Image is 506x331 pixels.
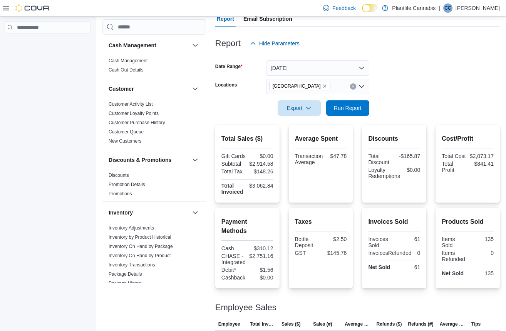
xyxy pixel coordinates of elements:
[469,270,494,276] div: 135
[249,183,273,189] div: $3,062.84
[368,264,390,270] strong: Net Sold
[109,173,129,178] a: Discounts
[469,161,494,167] div: $841.41
[109,85,134,93] h3: Customer
[215,63,243,70] label: Date Range
[109,209,189,216] button: Inventory
[259,40,300,47] span: Hide Parameters
[109,138,141,144] a: New Customers
[109,101,153,107] span: Customer Activity List
[469,250,494,256] div: 0
[359,83,365,90] button: Open list of options
[221,245,246,251] div: Cash
[444,3,451,13] span: CC
[109,101,153,107] a: Customer Activity List
[247,36,303,51] button: Hide Parameters
[313,321,332,327] span: Sales (#)
[442,270,464,276] strong: Net Sold
[469,236,494,242] div: 135
[249,267,273,273] div: $1.56
[221,183,243,195] strong: Total Invoiced
[442,217,494,226] h2: Products Sold
[249,253,273,259] div: $2,751.16
[221,274,246,281] div: Cashback
[109,281,142,286] a: Package History
[109,172,129,178] span: Discounts
[442,236,466,248] div: Items Sold
[215,82,237,88] label: Locations
[295,153,323,165] div: Transaction Average
[368,236,392,248] div: Invoices Sold
[109,209,133,216] h3: Inventory
[109,225,154,231] span: Inventory Adjustments
[350,83,356,90] button: Clear input
[281,321,300,327] span: Sales ($)
[396,264,420,270] div: 61
[109,67,144,73] span: Cash Out Details
[278,100,321,116] button: Export
[221,134,273,143] h2: Total Sales ($)
[109,253,171,258] a: Inventory On Hand by Product
[295,134,347,143] h2: Average Spent
[368,167,400,179] div: Loyalty Redemptions
[442,153,466,159] div: Total Cost
[191,41,200,50] button: Cash Management
[243,11,292,27] span: Email Subscription
[109,191,132,196] a: Promotions
[332,4,356,12] span: Feedback
[221,161,246,167] div: Subtotal
[109,262,155,268] span: Inventory Transactions
[102,171,206,201] div: Discounts & Promotions
[109,58,147,63] a: Cash Management
[414,250,420,256] div: 0
[273,82,321,90] span: [GEOGRAPHIC_DATA]
[396,236,420,242] div: 61
[109,280,142,286] span: Package History
[109,243,173,249] span: Inventory On Hand by Package
[109,85,189,93] button: Customer
[362,4,378,12] input: Dark Mode
[249,161,273,167] div: $2,914.58
[442,250,466,262] div: Items Refunded
[368,217,420,226] h2: Invoices Sold
[109,156,171,164] h3: Discounts & Promotions
[442,161,466,173] div: Total Profit
[368,250,411,256] div: InvoicesRefunded
[322,250,347,256] div: $145.76
[221,253,246,265] div: CHASE - Integrated
[368,134,420,143] h2: Discounts
[109,129,144,135] a: Customer Queue
[109,58,147,64] span: Cash Management
[191,155,200,165] button: Discounts & Promotions
[249,168,273,175] div: $148.26
[5,35,91,53] nav: Complex example
[109,120,165,125] a: Customer Purchase History
[102,100,206,149] div: Customer
[456,3,500,13] p: [PERSON_NAME]
[221,267,246,273] div: Debit*
[295,217,347,226] h2: Taxes
[396,153,420,159] div: -$165.87
[221,153,246,159] div: Gift Cards
[266,60,369,76] button: [DATE]
[191,208,200,217] button: Inventory
[109,138,141,144] span: New Customers
[471,321,481,327] span: Tips
[326,100,369,116] button: Run Report
[295,236,319,248] div: Bottle Deposit
[334,104,362,112] span: Run Report
[102,223,206,328] div: Inventory
[109,182,145,187] a: Promotion Details
[221,168,246,175] div: Total Tax
[191,84,200,93] button: Customer
[320,0,359,16] a: Feedback
[109,271,142,277] span: Package Details
[109,271,142,277] a: Package Details
[440,321,465,327] span: Average Refund
[442,134,494,143] h2: Cost/Profit
[295,250,319,256] div: GST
